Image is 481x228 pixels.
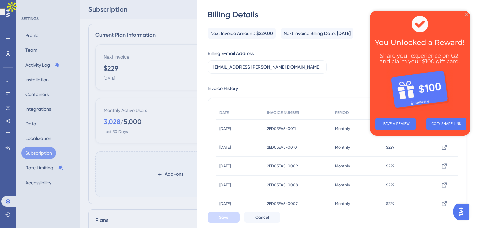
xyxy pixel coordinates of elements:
[219,182,231,188] span: [DATE]
[219,163,231,169] span: [DATE]
[95,3,98,5] div: Close Preview
[219,215,228,220] span: Save
[219,126,231,131] span: [DATE]
[267,163,298,169] span: 2ED03EA5-0009
[337,30,351,38] span: [DATE]
[335,145,350,150] span: Monthly
[284,29,336,37] span: Next Invoice Billing Date:
[210,29,255,37] span: Next Invoice Amount:
[5,107,45,120] button: LEAVE A REVIEW
[267,182,298,188] span: 2ED03EA5-0008
[386,163,394,169] span: $229
[255,215,269,220] span: Cancel
[244,212,280,223] button: Cancel
[213,63,321,71] input: E-mail
[219,201,231,206] span: [DATE]
[335,163,350,169] span: Monthly
[267,110,299,115] span: INVOICE NUMBER
[208,49,254,58] div: Billing E-mail Address
[453,202,473,222] iframe: UserGuiding AI Assistant Launcher
[335,201,350,206] span: Monthly
[267,145,297,150] span: 2ED03EA5-0010
[267,201,298,206] span: 2ED03EA5-0007
[386,182,394,188] span: $229
[219,145,231,150] span: [DATE]
[386,145,394,150] span: $229
[335,182,350,188] span: Monthly
[386,201,394,206] span: $229
[335,126,350,131] span: Monthly
[219,110,229,115] span: DATE
[335,110,349,115] span: PERIOD
[256,30,273,38] span: $229.00
[267,126,296,131] span: 2ED03EA5-0011
[208,212,240,223] button: Save
[56,107,96,120] button: COPY SHARE LINK
[208,84,238,92] div: Invoice History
